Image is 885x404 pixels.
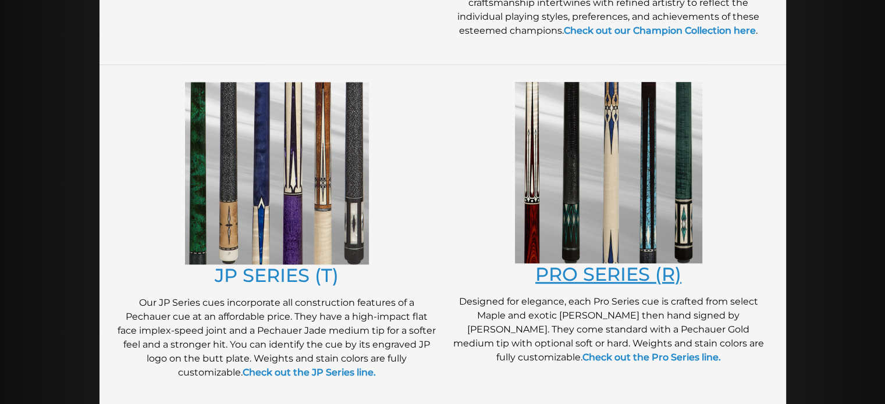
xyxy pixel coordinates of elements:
[243,367,376,378] a: Check out the JP Series line.
[215,264,339,287] a: JP SERIES (T)
[449,295,769,364] p: Designed for elegance, each Pro Series cue is crafted from select Maple and exotic [PERSON_NAME] ...
[535,263,681,285] a: PRO SERIES (R)
[582,352,721,363] a: Check out the Pro Series line.
[117,296,437,380] p: Our JP Series cues incorporate all construction features of a Pechauer cue at an affordable price...
[564,25,756,36] a: Check out our Champion Collection here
